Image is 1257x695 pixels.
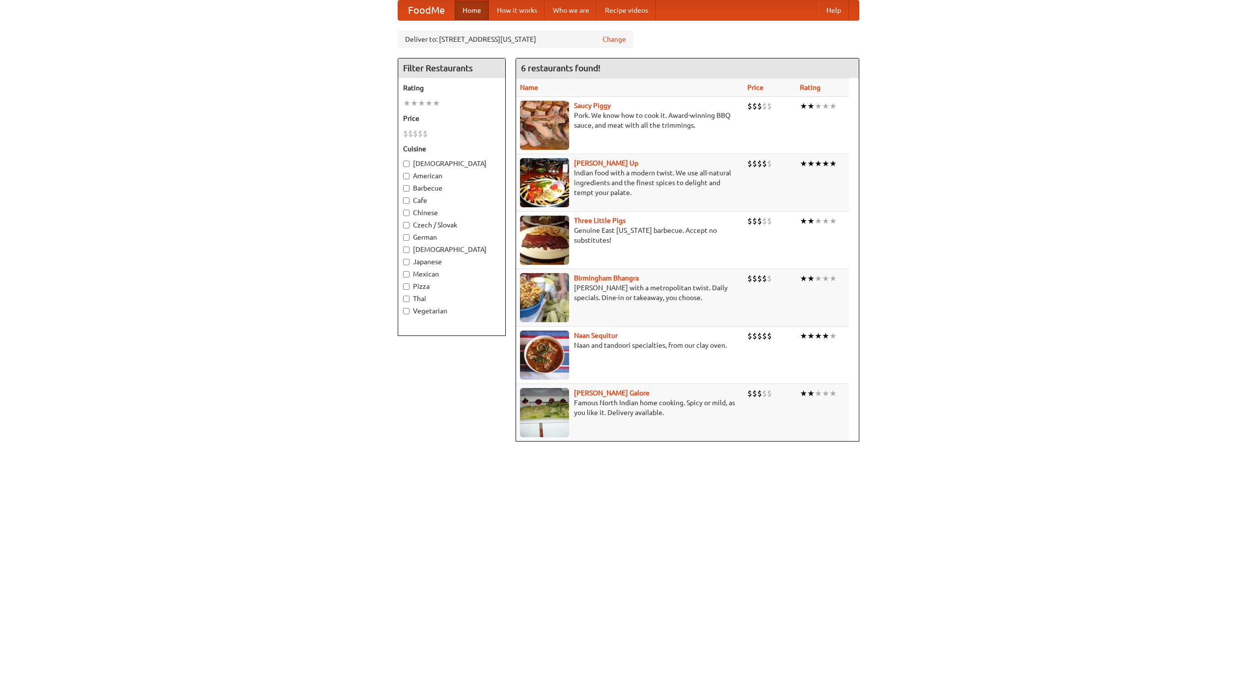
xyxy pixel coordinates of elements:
[767,331,772,341] li: $
[403,195,500,205] label: Cafe
[815,388,822,399] li: ★
[829,388,837,399] li: ★
[410,98,418,109] li: ★
[762,273,767,284] li: $
[574,217,626,224] b: Three Little Pigs
[747,158,752,169] li: $
[574,102,611,110] a: Saucy Piggy
[418,98,425,109] li: ★
[403,210,410,216] input: Chinese
[815,216,822,226] li: ★
[762,216,767,226] li: $
[800,273,807,284] li: ★
[807,331,815,341] li: ★
[767,216,772,226] li: $
[822,273,829,284] li: ★
[423,128,428,139] li: $
[807,273,815,284] li: ★
[520,388,569,437] img: currygalore.jpg
[815,331,822,341] li: ★
[829,158,837,169] li: ★
[520,158,569,207] img: curryup.jpg
[403,306,500,316] label: Vegetarian
[747,388,752,399] li: $
[413,128,418,139] li: $
[800,101,807,111] li: ★
[408,128,413,139] li: $
[520,331,569,380] img: naansequitur.jpg
[822,101,829,111] li: ★
[403,245,500,254] label: [DEMOGRAPHIC_DATA]
[747,331,752,341] li: $
[819,0,849,20] a: Help
[602,34,626,44] a: Change
[807,101,815,111] li: ★
[520,283,739,303] p: [PERSON_NAME] with a metropolitan twist. Daily specials. Dine-in or takeaway, you choose.
[762,158,767,169] li: $
[520,101,569,150] img: saucy.jpg
[403,259,410,265] input: Japanese
[433,98,440,109] li: ★
[574,159,638,167] a: [PERSON_NAME] Up
[822,216,829,226] li: ★
[762,101,767,111] li: $
[403,234,410,241] input: German
[829,101,837,111] li: ★
[757,388,762,399] li: $
[418,128,423,139] li: $
[752,216,757,226] li: $
[403,220,500,230] label: Czech / Slovak
[520,168,739,197] p: Indian food with a modern twist. We use all-natural ingredients and the finest spices to delight ...
[752,101,757,111] li: $
[829,331,837,341] li: ★
[403,171,500,181] label: American
[574,389,650,397] b: [PERSON_NAME] Galore
[403,269,500,279] label: Mexican
[822,388,829,399] li: ★
[829,273,837,284] li: ★
[403,113,500,123] h5: Price
[520,225,739,245] p: Genuine East [US_STATE] barbecue. Accept no substitutes!
[489,0,545,20] a: How it works
[762,388,767,399] li: $
[767,101,772,111] li: $
[597,0,656,20] a: Recipe videos
[403,283,410,290] input: Pizza
[403,281,500,291] label: Pizza
[403,257,500,267] label: Japanese
[520,398,739,417] p: Famous North Indian home cooking. Spicy or mild, as you like it. Delivery available.
[403,296,410,302] input: Thai
[762,331,767,341] li: $
[757,216,762,226] li: $
[767,158,772,169] li: $
[403,161,410,167] input: [DEMOGRAPHIC_DATA]
[800,216,807,226] li: ★
[800,83,820,91] a: Rating
[398,0,455,20] a: FoodMe
[520,273,569,322] img: bhangra.jpg
[403,98,410,109] li: ★
[545,0,597,20] a: Who we are
[747,101,752,111] li: $
[747,273,752,284] li: $
[752,273,757,284] li: $
[403,128,408,139] li: $
[574,332,618,339] a: Naan Sequitur
[757,331,762,341] li: $
[403,185,410,192] input: Barbecue
[815,101,822,111] li: ★
[520,216,569,265] img: littlepigs.jpg
[574,274,639,282] b: Birmingham Bhangra
[807,216,815,226] li: ★
[752,388,757,399] li: $
[757,158,762,169] li: $
[403,173,410,179] input: American
[752,158,757,169] li: $
[520,83,538,91] a: Name
[403,222,410,228] input: Czech / Slovak
[757,273,762,284] li: $
[403,183,500,193] label: Barbecue
[403,197,410,204] input: Cafe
